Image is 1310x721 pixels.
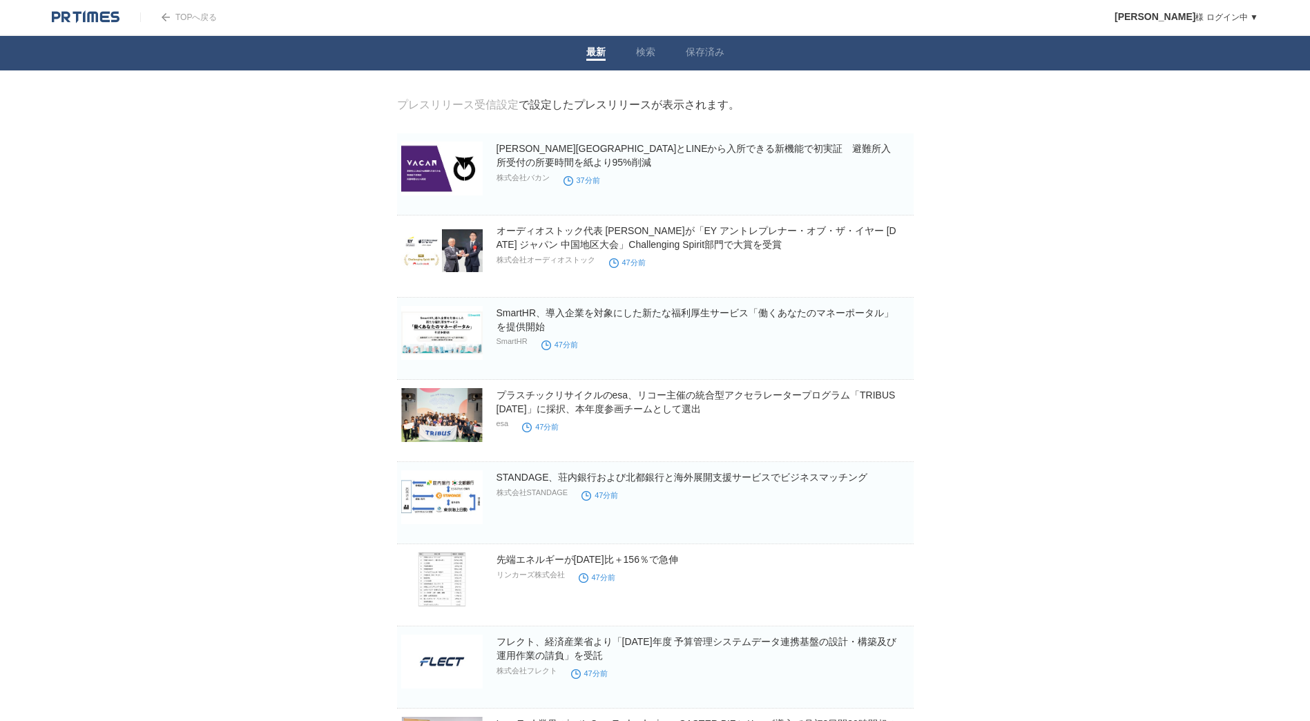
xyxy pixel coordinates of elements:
[162,13,170,21] img: arrow.png
[579,573,615,581] time: 47分前
[497,390,896,414] a: プラスチックリサイクルのesa、リコー主催の統合型アクセラレータープログラム「TRIBUS [DATE]」に採択、本年度参画チームとして選出
[686,46,724,61] a: 保存済み
[52,10,119,24] img: logo.png
[497,255,595,265] p: 株式会社オーディオストック
[401,388,483,442] img: プラスチックリサイクルのesa、リコー主催の統合型アクセラレータープログラム「TRIBUS 2025」に採択、本年度参画チームとして選出
[497,636,897,661] a: フレクト、経済産業省より「[DATE]年度 予算管理システムデータ連携基盤の設計・構築及び運用作業の請負」を受託
[497,419,509,427] p: esa
[497,570,565,580] p: リンカーズ株式会社
[1115,12,1258,22] a: [PERSON_NAME]様 ログイン中 ▼
[586,46,606,61] a: 最新
[401,470,483,524] img: STANDAGE、荘内銀行および北都銀行と海外展開支援サービスでビジネスマッチング
[397,99,519,110] a: プレスリリース受信設定
[564,176,600,184] time: 37分前
[1115,11,1195,22] span: [PERSON_NAME]
[497,225,896,250] a: オーディオストック代表 [PERSON_NAME]が「EY アントレプレナー・オブ・ザ・イヤー [DATE] ジャパン 中国地区大会」Challenging Spirit部門で大賞を受賞
[401,224,483,278] img: オーディオストック代表 西尾 周一郎が「EY アントレプレナー・オブ・ザ・イヤー 2025 ジャパン 中国地区大会」Challenging Spirit部門で大賞を受賞
[571,669,608,677] time: 47分前
[541,340,578,349] time: 47分前
[497,472,868,483] a: STANDAGE、荘内銀行および北都銀行と海外展開支援サービスでビジネスマッチング
[636,46,655,61] a: 検索
[397,98,740,113] div: で設定したプレスリリースが表示されます。
[609,258,646,267] time: 47分前
[581,491,618,499] time: 47分前
[497,143,892,168] a: [PERSON_NAME][GEOGRAPHIC_DATA]とLINEから入所できる新機能で初実証 避難所入所受付の所要時間を紙より95%削減
[497,337,528,345] p: SmartHR
[140,12,217,22] a: TOPへ戻る
[401,635,483,689] img: フレクト、経済産業省より「令和7年度 予算管理システムデータ連携基盤の設計・構築及び運用作業の請負」を受託
[497,173,550,183] p: 株式会社バカン
[497,488,568,498] p: 株式会社STANDAGE
[497,554,678,565] a: 先端エネルギーが[DATE]比＋156％で急伸
[497,666,557,676] p: 株式会社フレクト
[401,552,483,606] img: 先端エネルギーが2021年比＋156％で急伸
[401,142,483,195] img: 茅野市とLINEから入所できる新機能で初実証 避難所入所受付の所要時間を紙より95%削減
[522,423,559,431] time: 47分前
[401,306,483,360] img: SmartHR、導入企業を対象にした新たな福利厚生サービス「働くあなたのマネーポータル」を提供開始
[497,307,894,332] a: SmartHR、導入企業を対象にした新たな福利厚生サービス「働くあなたのマネーポータル」を提供開始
